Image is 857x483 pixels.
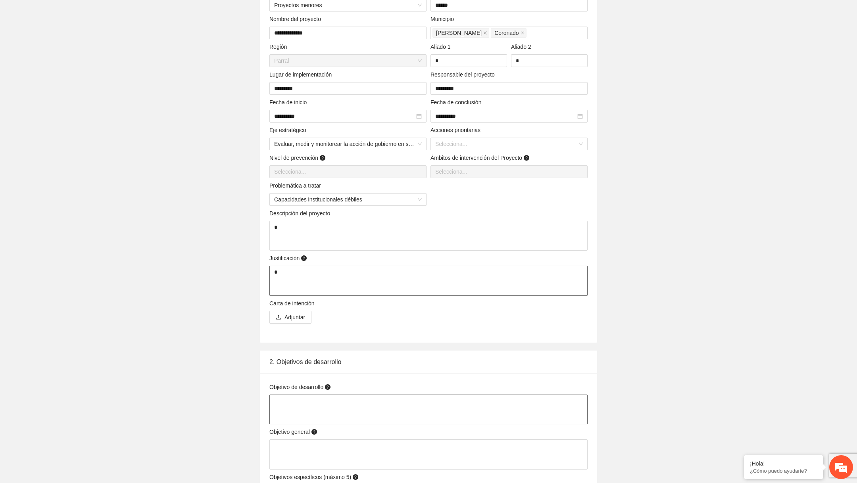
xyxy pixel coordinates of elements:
span: Carta de intención [269,299,317,308]
span: Fecha de conclusión [430,98,484,107]
span: Aliado 1 [430,42,453,51]
span: Aliado 2 [511,42,534,51]
span: Estamos en línea. [46,106,110,186]
span: close [521,31,525,35]
span: Objetivo de desarrollo [269,383,332,391]
span: question-circle [524,155,529,161]
span: Parral [274,55,422,67]
span: Objetivos específicos (máximo 5) [269,473,360,481]
span: Fecha de inicio [269,98,310,107]
span: Eje estratégico [269,126,309,134]
span: Capacidades institucionales débiles [274,194,422,205]
button: uploadAdjuntar [269,311,311,324]
span: question-circle [325,384,331,390]
span: Acciones prioritarias [430,126,484,134]
span: question-circle [311,429,317,435]
span: Coronado [494,29,519,37]
span: Nivel de prevención [269,153,327,162]
div: ¡Hola! [750,460,817,467]
span: Lugar de implementación [269,70,335,79]
span: Nombre del proyecto [269,15,324,23]
span: Municipio [430,15,457,23]
div: 2. Objetivos de desarrollo [269,351,588,373]
div: Chatee con nosotros ahora [41,40,133,51]
span: [PERSON_NAME] [436,29,482,37]
span: Evaluar, medir y monitorear la acción de gobierno en seguridad y justicia [274,138,422,150]
span: Región [269,42,290,51]
span: Descripción del proyecto [269,209,333,218]
span: Coronado [491,28,526,38]
span: Problemática a tratar [269,181,324,190]
span: Adjuntar [284,313,305,322]
span: Ámbitos de intervención del Proyecto [430,153,531,162]
div: Minimizar ventana de chat en vivo [130,4,149,23]
textarea: Escriba su mensaje y pulse “Intro” [4,217,151,244]
span: question-circle [301,255,307,261]
span: upload [276,314,281,321]
span: close [483,31,487,35]
span: Justificación [269,254,308,263]
span: question-circle [320,155,325,161]
span: uploadAdjuntar [269,314,311,320]
span: Balleza [432,28,489,38]
span: Objetivo general [269,427,319,436]
span: question-circle [353,474,358,480]
p: ¿Cómo puedo ayudarte? [750,468,817,474]
span: Responsable del proyecto [430,70,498,79]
